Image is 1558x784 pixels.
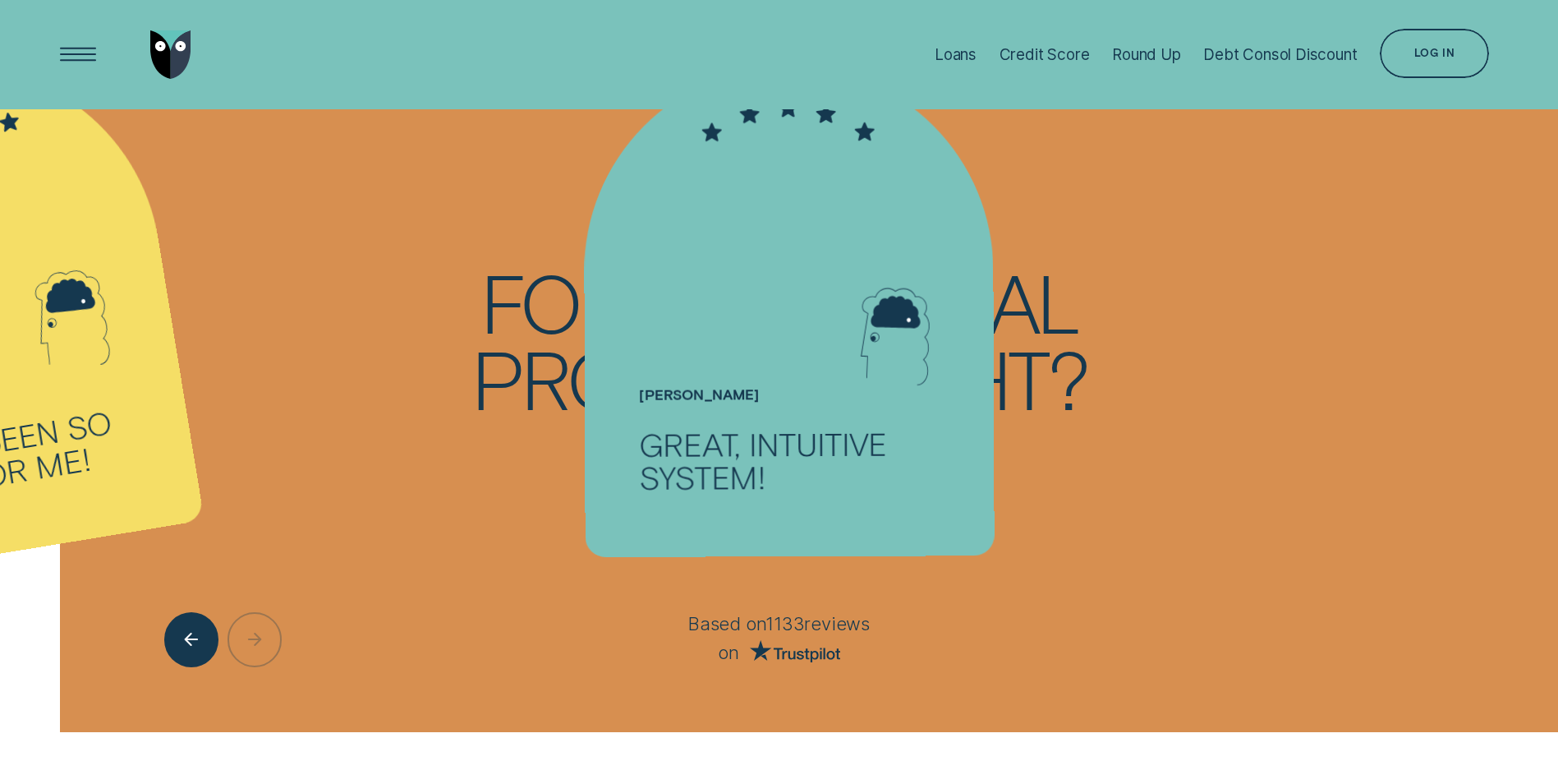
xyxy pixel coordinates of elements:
[476,612,1082,637] p: Based on 1133 reviews
[476,612,1082,662] div: Based on 1133 reviews on Trust Pilot
[1000,45,1090,64] div: Credit Score
[935,45,977,64] div: Loans
[639,427,939,494] div: Great, intuitive system!
[150,30,191,80] img: Wisr
[738,643,840,662] a: Go to Trust Pilot
[164,612,218,666] button: Previous button
[718,643,739,662] span: on
[1203,45,1357,64] div: Debt Consol Discount
[639,388,759,401] span: [PERSON_NAME]
[1380,29,1489,78] button: Log in
[1112,45,1181,64] div: Round Up
[53,30,103,80] button: Open Menu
